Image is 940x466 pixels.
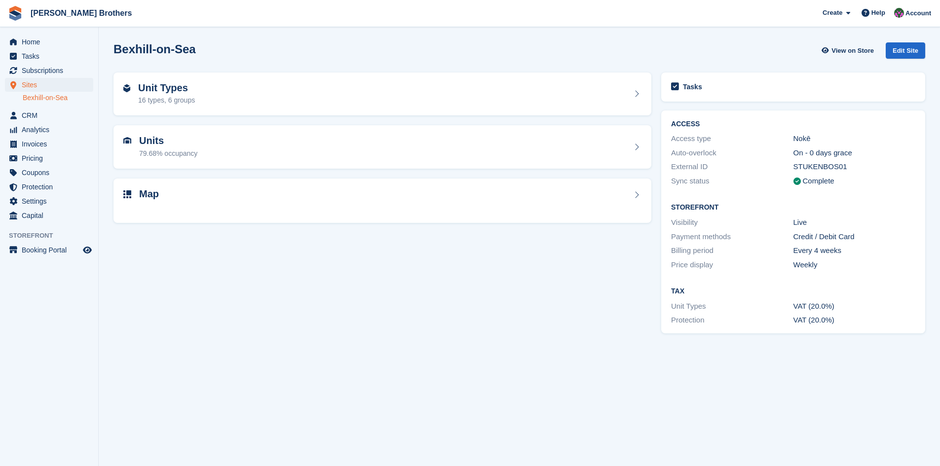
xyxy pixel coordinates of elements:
span: Settings [22,194,81,208]
div: Credit / Debit Card [793,231,915,243]
div: Every 4 weeks [793,245,915,256]
a: [PERSON_NAME] Brothers [27,5,136,21]
span: Sites [22,78,81,92]
a: menu [5,108,93,122]
a: menu [5,151,93,165]
div: Price display [671,259,793,271]
span: Capital [22,209,81,222]
a: menu [5,166,93,179]
a: View on Store [820,42,878,59]
img: unit-type-icn-2b2737a686de81e16bb02015468b77c625bbabd49415b5ef34ead5e3b44a266d.svg [123,84,130,92]
div: Protection [671,315,793,326]
div: Live [793,217,915,228]
div: Unit Types [671,301,793,312]
img: Nick Wright [894,8,904,18]
h2: Tasks [683,82,702,91]
a: Preview store [81,244,93,256]
span: Create [823,8,842,18]
span: Help [871,8,885,18]
div: Visibility [671,217,793,228]
span: CRM [22,108,81,122]
img: map-icn-33ee37083ee616e46c38cad1a60f524a97daa1e2b2c8c0bc3eb3415660979fc1.svg [123,190,131,198]
a: menu [5,194,93,208]
div: Edit Site [886,42,925,59]
a: menu [5,137,93,151]
h2: Storefront [671,204,915,212]
a: Unit Types 16 types, 6 groups [113,72,651,116]
div: Auto-overlock [671,147,793,159]
img: unit-icn-7be61d7bf1b0ce9d3e12c5938cc71ed9869f7b940bace4675aadf7bd6d80202e.svg [123,137,131,144]
a: menu [5,64,93,77]
span: Subscriptions [22,64,81,77]
div: 16 types, 6 groups [138,95,195,106]
span: Invoices [22,137,81,151]
a: menu [5,180,93,194]
div: Complete [803,176,834,187]
h2: ACCESS [671,120,915,128]
div: Billing period [671,245,793,256]
h2: Map [139,188,159,200]
span: View on Store [831,46,874,56]
h2: Bexhill-on-Sea [113,42,196,56]
img: stora-icon-8386f47178a22dfd0bd8f6a31ec36ba5ce8667c1dd55bd0f319d3a0aa187defe.svg [8,6,23,21]
span: Booking Portal [22,243,81,257]
div: 79.68% occupancy [139,148,197,159]
div: VAT (20.0%) [793,301,915,312]
span: Tasks [22,49,81,63]
div: Access type [671,133,793,144]
h2: Unit Types [138,82,195,94]
a: Units 79.68% occupancy [113,125,651,169]
a: menu [5,209,93,222]
a: menu [5,123,93,137]
div: External ID [671,161,793,173]
div: VAT (20.0%) [793,315,915,326]
div: Weekly [793,259,915,271]
a: menu [5,243,93,257]
a: menu [5,49,93,63]
span: Analytics [22,123,81,137]
a: menu [5,35,93,49]
span: Coupons [22,166,81,179]
span: Account [905,8,931,18]
span: Storefront [9,231,98,241]
span: Pricing [22,151,81,165]
div: STUKENBOS01 [793,161,915,173]
span: Protection [22,180,81,194]
div: Sync status [671,176,793,187]
a: Map [113,179,651,223]
div: On - 0 days grace [793,147,915,159]
a: Edit Site [886,42,925,63]
div: Nokē [793,133,915,144]
h2: Tax [671,287,915,295]
span: Home [22,35,81,49]
a: Bexhill-on-Sea [23,93,93,103]
a: menu [5,78,93,92]
h2: Units [139,135,197,146]
div: Payment methods [671,231,793,243]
